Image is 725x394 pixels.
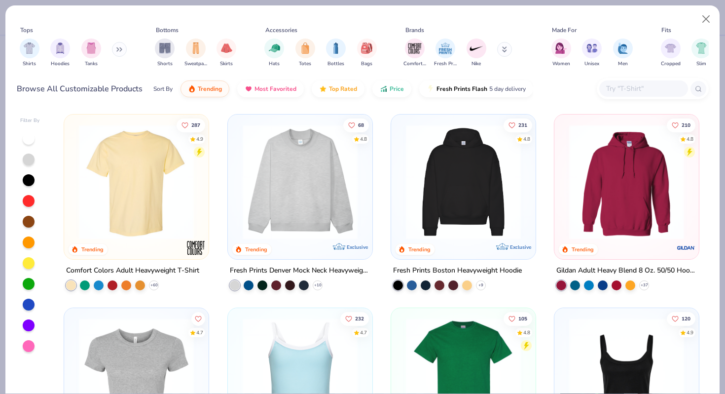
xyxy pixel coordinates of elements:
[697,10,716,29] button: Close
[613,39,633,68] div: filter for Men
[504,118,532,132] button: Like
[85,60,98,68] span: Tanks
[357,39,377,68] div: filter for Bags
[407,41,422,56] img: Comfort Colors Image
[438,41,453,56] img: Fresh Prints Image
[556,265,697,277] div: Gildan Adult Heavy Blend 8 Oz. 50/50 Hooded Sweatshirt
[551,39,571,68] div: filter for Women
[510,244,531,250] span: Exclusive
[156,26,179,35] div: Bottoms
[17,83,143,95] div: Browse All Customizable Products
[518,316,527,321] span: 105
[81,39,101,68] button: filter button
[691,39,711,68] div: filter for Slim
[361,60,372,68] span: Bags
[551,39,571,68] button: filter button
[434,39,457,68] div: filter for Fresh Prints
[552,60,570,68] span: Women
[181,80,229,97] button: Trending
[20,39,39,68] button: filter button
[518,122,527,127] span: 231
[198,85,222,93] span: Trending
[361,42,372,54] img: Bags Image
[582,39,602,68] div: filter for Unisex
[687,329,693,337] div: 4.9
[327,60,344,68] span: Bottles
[23,60,36,68] span: Shirts
[220,60,233,68] span: Skirts
[155,39,175,68] div: filter for Shorts
[74,124,199,239] img: 029b8af0-80e6-406f-9fdc-fdf898547912
[661,39,681,68] div: filter for Cropped
[299,60,311,68] span: Totes
[217,39,236,68] div: filter for Skirts
[676,238,696,258] img: Gildan logo
[469,41,484,56] img: Nike Image
[401,124,526,239] img: 91acfc32-fd48-4d6b-bdad-a4c1a30ac3fc
[403,39,426,68] div: filter for Comfort Colors
[661,26,671,35] div: Fits
[269,42,280,54] img: Hats Image
[237,80,304,97] button: Most Favorited
[50,39,70,68] button: filter button
[504,312,532,326] button: Like
[326,39,346,68] button: filter button
[682,122,690,127] span: 210
[188,85,196,93] img: trending.gif
[617,42,628,54] img: Men Image
[238,124,362,239] img: f5d85501-0dbb-4ee4-b115-c08fa3845d83
[20,117,40,124] div: Filter By
[155,39,175,68] button: filter button
[360,135,366,143] div: 4.8
[564,124,689,239] img: 01756b78-01f6-4cc6-8d8a-3c30c1a0c8ac
[467,39,486,68] div: filter for Nike
[319,85,327,93] img: TopRated.gif
[66,265,199,277] div: Comfort Colors Adult Heavyweight T-Shirt
[478,282,483,288] span: + 9
[159,42,171,54] img: Shorts Image
[605,83,681,94] input: Try "T-Shirt"
[434,60,457,68] span: Fresh Prints
[150,282,158,288] span: + 60
[340,312,368,326] button: Like
[523,329,530,337] div: 4.8
[358,122,363,127] span: 68
[526,124,651,239] img: d4a37e75-5f2b-4aef-9a6e-23330c63bbc0
[24,42,35,54] img: Shirts Image
[177,118,205,132] button: Like
[372,80,411,97] button: Price
[362,124,487,239] img: a90f7c54-8796-4cb2-9d6e-4e9644cfe0fe
[613,39,633,68] button: filter button
[184,39,207,68] div: filter for Sweatpants
[191,122,200,127] span: 287
[230,265,370,277] div: Fresh Prints Denver Mock Neck Heavyweight Sweatshirt
[641,282,648,288] span: + 37
[343,118,368,132] button: Like
[329,85,357,93] span: Top Rated
[245,85,253,93] img: most_fav.gif
[191,312,205,326] button: Like
[254,85,296,93] span: Most Favorited
[427,85,435,93] img: flash.gif
[393,265,522,277] div: Fresh Prints Boston Heavyweight Hoodie
[403,60,426,68] span: Comfort Colors
[467,39,486,68] button: filter button
[330,42,341,54] img: Bottles Image
[667,118,695,132] button: Like
[555,42,567,54] img: Women Image
[436,85,487,93] span: Fresh Prints Flash
[696,42,707,54] img: Slim Image
[264,39,284,68] div: filter for Hats
[584,60,599,68] span: Unisex
[265,26,297,35] div: Accessories
[434,39,457,68] button: filter button
[186,238,206,258] img: Comfort Colors logo
[295,39,315,68] button: filter button
[196,329,203,337] div: 4.7
[300,42,311,54] img: Totes Image
[190,42,201,54] img: Sweatpants Image
[86,42,97,54] img: Tanks Image
[55,42,66,54] img: Hoodies Image
[20,26,33,35] div: Tops
[357,39,377,68] button: filter button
